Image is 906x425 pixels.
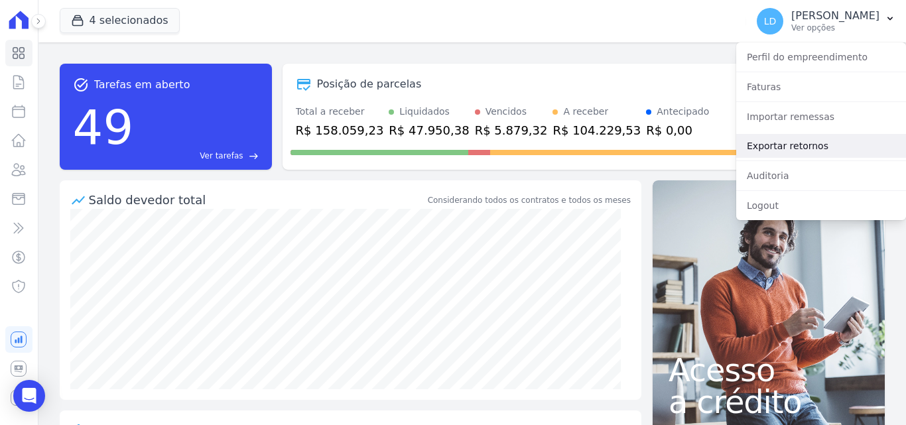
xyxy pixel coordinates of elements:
[200,150,243,162] span: Ver tarefas
[73,77,89,93] span: task_alt
[791,23,879,33] p: Ver opções
[249,151,259,161] span: east
[736,105,906,129] a: Importar remessas
[13,380,45,412] div: Open Intercom Messenger
[317,76,422,92] div: Posição de parcelas
[485,105,527,119] div: Vencidos
[736,194,906,217] a: Logout
[791,9,879,23] p: [PERSON_NAME]
[646,121,709,139] div: R$ 0,00
[746,3,906,40] button: LD [PERSON_NAME] Ver opções
[552,121,641,139] div: R$ 104.229,53
[296,121,384,139] div: R$ 158.059,23
[669,386,869,418] span: a crédito
[736,164,906,188] a: Auditoria
[563,105,608,119] div: A receber
[736,134,906,158] a: Exportar retornos
[60,8,180,33] button: 4 selecionados
[73,93,134,162] div: 49
[736,45,906,69] a: Perfil do empreendimento
[399,105,450,119] div: Liquidados
[475,121,548,139] div: R$ 5.879,32
[89,191,425,209] div: Saldo devedor total
[94,77,190,93] span: Tarefas em aberto
[736,75,906,99] a: Faturas
[428,194,631,206] div: Considerando todos os contratos e todos os meses
[657,105,709,119] div: Antecipado
[669,354,869,386] span: Acesso
[764,17,777,26] span: LD
[139,150,258,162] a: Ver tarefas east
[296,105,384,119] div: Total a receber
[389,121,469,139] div: R$ 47.950,38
